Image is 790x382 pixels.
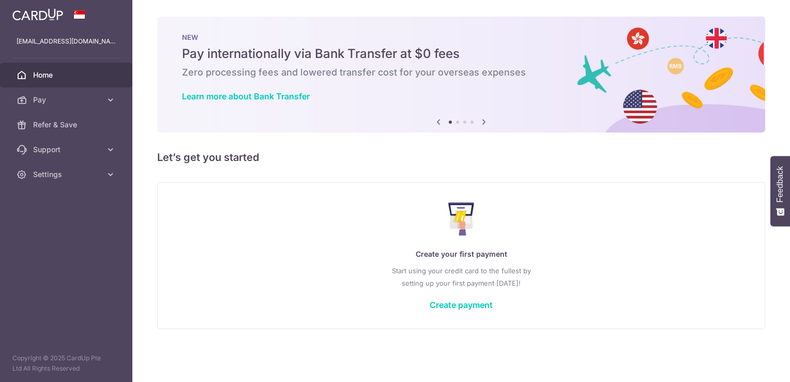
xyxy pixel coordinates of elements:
[770,156,790,226] button: Feedback - Show survey
[178,248,744,260] p: Create your first payment
[448,202,475,236] img: Make Payment
[182,91,310,101] a: Learn more about Bank Transfer
[182,46,740,62] h5: Pay internationally via Bank Transfer at $0 fees
[430,300,493,310] a: Create payment
[33,70,101,80] span: Home
[157,17,765,133] img: Bank transfer banner
[178,265,744,289] p: Start using your credit card to the fullest by setting up your first payment [DATE]!
[182,33,740,41] p: NEW
[776,166,785,202] span: Feedback
[33,95,101,105] span: Pay
[17,36,116,47] p: [EMAIL_ADDRESS][DOMAIN_NAME]
[33,169,101,180] span: Settings
[33,120,101,130] span: Refer & Save
[157,149,765,166] h5: Let’s get you started
[33,144,101,155] span: Support
[12,8,63,21] img: CardUp
[182,66,740,79] h6: Zero processing fees and lowered transfer cost for your overseas expenses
